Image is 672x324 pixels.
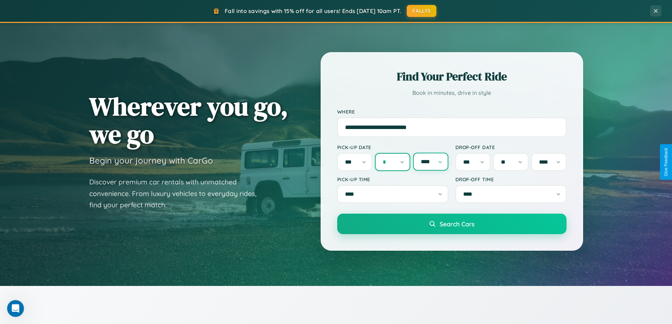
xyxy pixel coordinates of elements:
[89,92,288,148] h1: Wherever you go, we go
[440,220,474,228] span: Search Cars
[337,176,448,182] label: Pick-up Time
[337,214,567,234] button: Search Cars
[455,176,567,182] label: Drop-off Time
[7,300,24,317] iframe: Intercom live chat
[337,144,448,150] label: Pick-up Date
[664,148,668,176] div: Give Feedback
[225,7,401,14] span: Fall into savings with 15% off for all users! Ends [DATE] 10am PT.
[455,144,567,150] label: Drop-off Date
[337,69,567,84] h2: Find Your Perfect Ride
[337,109,567,115] label: Where
[89,155,213,166] h3: Begin your journey with CarGo
[407,5,436,17] button: FALL15
[89,176,266,211] p: Discover premium car rentals with unmatched convenience. From luxury vehicles to everyday rides, ...
[337,88,567,98] p: Book in minutes, drive in style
